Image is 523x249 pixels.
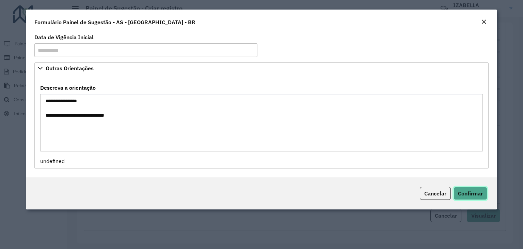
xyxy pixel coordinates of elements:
h4: Formulário Painel de Sugestão - AS - [GEOGRAPHIC_DATA] - BR [34,18,195,26]
button: Confirmar [454,187,487,200]
em: Fechar [481,19,487,25]
span: Cancelar [424,190,446,197]
button: Close [479,18,489,27]
span: Outras Orientações [46,65,94,71]
span: undefined [40,158,65,164]
a: Outras Orientações [34,62,489,74]
span: Confirmar [458,190,483,197]
div: Outras Orientações [34,74,489,169]
label: Data de Vigência Inicial [34,33,94,41]
button: Cancelar [420,187,451,200]
label: Descreva a orientação [40,84,96,92]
